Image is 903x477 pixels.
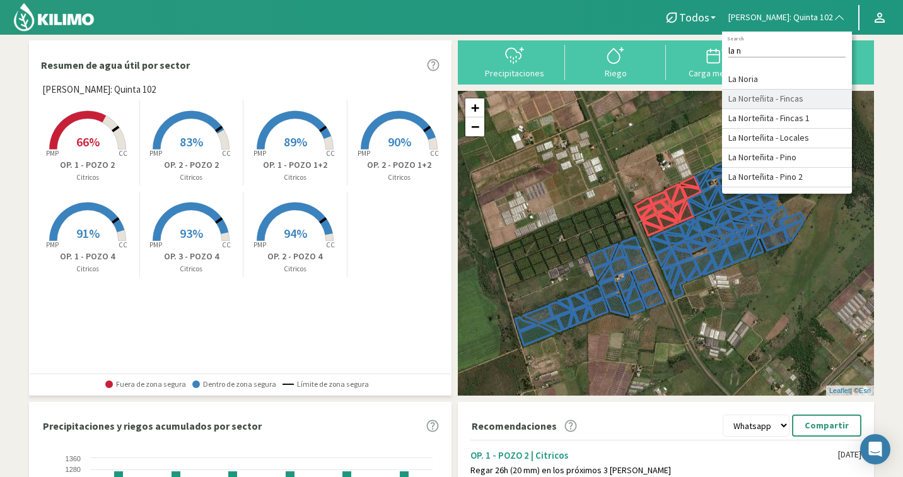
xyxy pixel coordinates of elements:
[859,387,871,394] a: Esri
[253,149,266,158] tspan: PMP
[722,90,852,109] li: La Norteñita - Fincas
[43,418,262,433] p: Precipitaciones y riegos acumulados por sector
[140,172,243,183] p: Citricos
[468,69,561,78] div: Precipitaciones
[140,250,243,263] p: OP. 3 - POZO 4
[76,134,100,150] span: 66%
[284,134,307,150] span: 89%
[472,418,557,433] p: Recomendaciones
[722,129,852,148] li: La Norteñita - Locales
[140,264,243,274] p: Citricos
[569,69,662,78] div: Riego
[430,149,439,158] tspan: CC
[46,149,59,158] tspan: PMP
[105,380,186,389] span: Fuera de zona segura
[149,149,162,158] tspan: PMP
[192,380,276,389] span: Dentro de zona segura
[119,149,127,158] tspan: CC
[284,225,307,241] span: 94%
[76,225,100,241] span: 91%
[465,117,484,136] a: Zoom out
[46,240,59,249] tspan: PMP
[470,465,838,476] div: Regar 26h (20 mm) en los próximos 3 [PERSON_NAME]
[347,158,452,172] p: OP. 2 - POZO 1+2
[728,11,833,24] span: [PERSON_NAME]: Quinta 102
[36,250,139,263] p: OP. 1 - POZO 4
[722,4,852,32] button: [PERSON_NAME]: Quinta 102
[838,449,861,460] div: [DATE]
[149,240,162,249] tspan: PMP
[347,172,452,183] p: Citricos
[180,225,203,241] span: 93%
[41,57,190,73] p: Resumen de agua útil por sector
[253,240,266,249] tspan: PMP
[243,172,347,183] p: Citricos
[66,466,81,473] text: 1280
[358,149,370,158] tspan: PMP
[326,149,335,158] tspan: CC
[565,45,666,78] button: Riego
[679,11,709,24] span: Todos
[283,380,369,389] span: Límite de zona segura
[829,387,850,394] a: Leaflet
[180,134,203,150] span: 83%
[36,264,139,274] p: Citricos
[243,158,347,172] p: OP. 1 - POZO 1+2
[140,158,243,172] p: OP. 2 - POZO 2
[464,45,565,78] button: Precipitaciones
[722,70,852,90] li: La Noria
[826,386,874,396] div: | ©
[223,149,231,158] tspan: CC
[119,240,127,249] tspan: CC
[36,172,139,183] p: Citricos
[722,148,852,168] li: La Norteñita - Pino
[326,240,335,249] tspan: CC
[243,264,347,274] p: Citricos
[666,45,767,78] button: Carga mensual
[670,69,763,78] div: Carga mensual
[860,434,890,464] div: Open Intercom Messenger
[470,449,838,461] div: OP. 1 - POZO 2 | Citricos
[465,98,484,117] a: Zoom in
[223,240,231,249] tspan: CC
[42,83,156,97] span: [PERSON_NAME]: Quinta 102
[722,109,852,129] li: La Norteñita - Fincas 1
[243,250,347,263] p: OP. 2 - POZO 4
[792,415,861,437] button: Compartir
[388,134,411,150] span: 90%
[36,158,139,172] p: OP. 1 - POZO 2
[13,2,95,32] img: Kilimo
[805,418,849,433] p: Compartir
[66,455,81,462] text: 1360
[722,168,852,187] li: La Norteñita - Pino 2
